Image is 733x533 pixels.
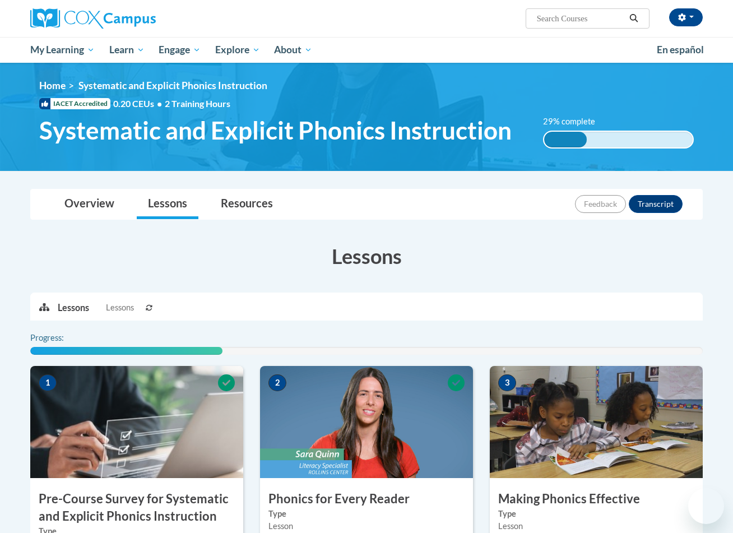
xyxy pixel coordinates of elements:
img: Course Image [490,366,703,478]
a: En español [650,38,711,62]
span: IACET Accredited [39,98,110,109]
button: Feedback [575,195,626,213]
label: Type [498,508,694,520]
span: 1 [39,374,57,391]
div: Main menu [13,37,720,63]
label: Type [268,508,465,520]
label: Progress: [30,332,95,344]
img: Cox Campus [30,8,156,29]
span: 0.20 CEUs [113,98,165,110]
label: 29% complete [543,115,607,128]
a: Home [39,80,66,91]
span: 3 [498,374,516,391]
div: Lesson [268,520,465,532]
span: Systematic and Explicit Phonics Instruction [39,115,512,145]
button: Account Settings [669,8,703,26]
span: My Learning [30,43,95,57]
p: Lessons [58,302,89,314]
a: Engage [151,37,208,63]
button: Search [625,12,642,25]
a: Lessons [137,189,198,219]
span: En español [657,44,704,55]
a: Explore [208,37,267,63]
span: Engage [159,43,201,57]
h3: Phonics for Every Reader [260,490,473,508]
span: About [274,43,312,57]
span: Lessons [106,302,134,314]
button: Transcript [629,195,683,213]
span: 2 [268,374,286,391]
img: Course Image [30,366,243,478]
a: My Learning [23,37,102,63]
a: About [267,37,320,63]
div: 29% complete [544,132,587,147]
img: Course Image [260,366,473,478]
h3: Lessons [30,242,703,270]
a: Cox Campus [30,8,243,29]
span: Explore [215,43,260,57]
span: Systematic and Explicit Phonics Instruction [78,80,267,91]
span: 2 Training Hours [165,98,230,109]
a: Resources [210,189,284,219]
span: Learn [109,43,145,57]
h3: Pre-Course Survey for Systematic and Explicit Phonics Instruction [30,490,243,525]
input: Search Courses [536,12,625,25]
h3: Making Phonics Effective [490,490,703,508]
iframe: Button to launch messaging window [688,488,724,524]
div: Lesson [498,520,694,532]
a: Learn [102,37,152,63]
a: Overview [53,189,126,219]
span: • [157,98,162,109]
